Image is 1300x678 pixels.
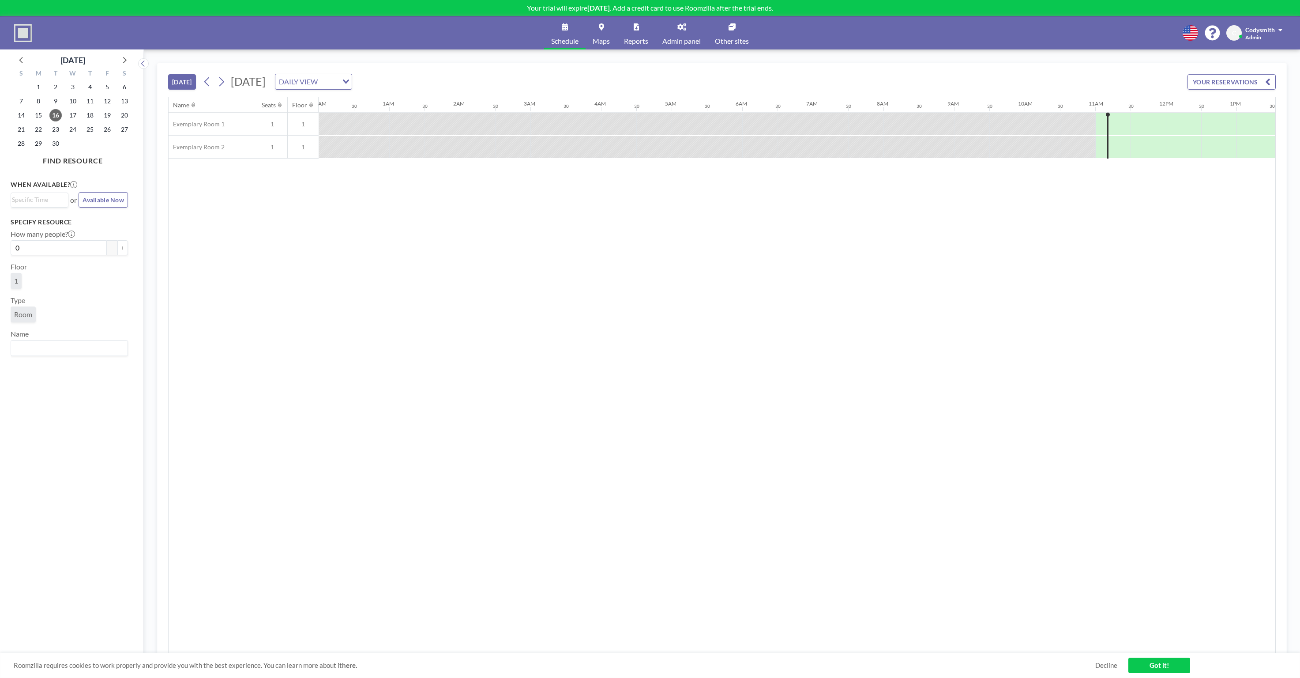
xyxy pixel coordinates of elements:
span: Monday, September 22, 2025 [32,123,45,136]
div: S [116,68,133,80]
button: - [107,240,117,255]
label: Floor [11,262,27,271]
div: 30 [917,103,922,109]
div: [DATE] [60,54,85,66]
div: Search for option [11,341,128,356]
span: 1 [288,143,319,151]
span: 1 [288,120,319,128]
a: Reports [617,16,655,49]
div: F [98,68,116,80]
span: Reports [624,38,648,45]
span: Schedule [551,38,579,45]
h3: Specify resource [11,218,128,226]
div: 3AM [524,100,535,107]
span: Monday, September 29, 2025 [32,137,45,150]
label: How many people? [11,230,75,239]
a: Decline [1095,661,1117,670]
span: Admin panel [662,38,701,45]
span: Maps [593,38,610,45]
a: Other sites [708,16,756,49]
span: Wednesday, September 24, 2025 [67,123,79,136]
span: Tuesday, September 23, 2025 [49,123,62,136]
div: 12AM [312,100,327,107]
span: Thursday, September 11, 2025 [84,95,96,107]
div: 30 [987,103,992,109]
span: Thursday, September 4, 2025 [84,81,96,93]
label: Name [11,330,29,338]
div: 30 [564,103,569,109]
h4: FIND RESOURCE [11,153,135,165]
button: YOUR RESERVATIONS [1187,74,1276,90]
input: Search for option [12,342,123,354]
span: Sunday, September 14, 2025 [15,109,27,121]
div: 30 [1270,103,1275,109]
span: C [1232,29,1236,37]
div: 30 [1128,103,1134,109]
div: 12PM [1159,100,1173,107]
span: Codysmith [1245,26,1275,34]
span: 1 [257,120,287,128]
a: Schedule [544,16,586,49]
span: Sunday, September 7, 2025 [15,95,27,107]
span: Thursday, September 18, 2025 [84,109,96,121]
span: Wednesday, September 17, 2025 [67,109,79,121]
span: Tuesday, September 2, 2025 [49,81,62,93]
a: Got it! [1128,658,1190,673]
button: + [117,240,128,255]
span: or [70,196,77,205]
div: T [47,68,64,80]
span: Admin [1245,34,1261,41]
button: [DATE] [168,74,196,90]
span: Exemplary Room 2 [169,143,225,151]
span: Saturday, September 27, 2025 [118,123,131,136]
span: Thursday, September 25, 2025 [84,123,96,136]
a: here. [342,661,357,669]
span: Exemplary Room 1 [169,120,225,128]
div: 30 [634,103,639,109]
div: Search for option [275,74,352,89]
div: 10AM [1018,100,1033,107]
button: Available Now [79,192,128,208]
div: S [13,68,30,80]
div: 7AM [806,100,818,107]
div: Seats [262,101,276,109]
span: Saturday, September 13, 2025 [118,95,131,107]
div: 1PM [1230,100,1241,107]
div: 30 [352,103,357,109]
span: Tuesday, September 30, 2025 [49,137,62,150]
div: W [64,68,82,80]
span: Friday, September 5, 2025 [101,81,113,93]
div: 4AM [594,100,606,107]
span: Other sites [715,38,749,45]
span: Available Now [83,196,124,204]
span: Saturday, September 20, 2025 [118,109,131,121]
span: Friday, September 12, 2025 [101,95,113,107]
div: 1AM [383,100,394,107]
span: Monday, September 1, 2025 [32,81,45,93]
span: Tuesday, September 9, 2025 [49,95,62,107]
div: Floor [292,101,307,109]
div: 30 [846,103,851,109]
span: DAILY VIEW [277,76,319,87]
label: Type [11,296,25,305]
span: Roomzilla requires cookies to work properly and provide you with the best experience. You can lea... [14,661,1095,670]
span: [DATE] [231,75,266,88]
span: Wednesday, September 10, 2025 [67,95,79,107]
div: 30 [1058,103,1063,109]
div: 5AM [665,100,676,107]
a: Maps [586,16,617,49]
div: 30 [1199,103,1204,109]
div: T [81,68,98,80]
div: 11AM [1089,100,1103,107]
div: 30 [705,103,710,109]
div: Name [173,101,189,109]
a: Admin panel [655,16,708,49]
div: 8AM [877,100,888,107]
span: Saturday, September 6, 2025 [118,81,131,93]
span: 1 [14,277,18,285]
div: Search for option [11,193,68,206]
div: M [30,68,47,80]
div: 30 [493,103,498,109]
span: Sunday, September 21, 2025 [15,123,27,136]
span: Tuesday, September 16, 2025 [49,109,62,121]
